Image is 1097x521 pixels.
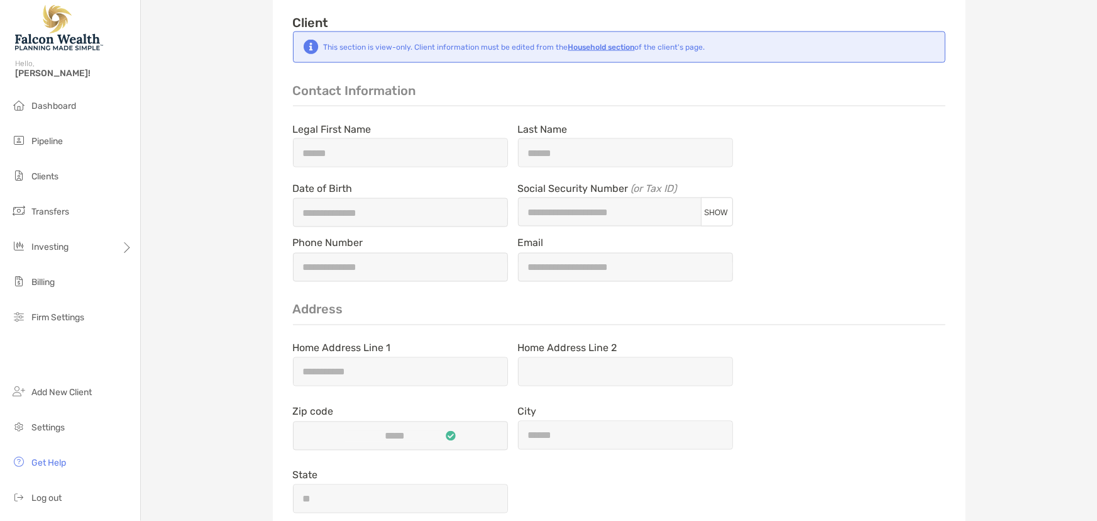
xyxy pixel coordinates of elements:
[704,208,727,217] span: SHOW
[11,274,26,289] img: billing icon
[11,490,26,505] img: logout icon
[31,242,69,252] span: Investing
[31,136,63,147] span: Pipeline
[11,98,26,113] img: dashboard icon
[31,493,62,503] span: Log out
[568,43,635,52] b: Household section
[293,406,508,418] span: Zip code
[631,182,677,194] i: (or Tax ID)
[518,343,617,354] label: Home Address Line 2
[519,262,732,273] input: Email
[294,208,507,218] input: Date of Birth
[11,309,26,324] img: firm-settings icon
[518,237,733,249] span: Email
[518,124,568,135] label: Last Name
[11,454,26,469] img: get-help icon
[31,422,65,433] span: Settings
[31,277,55,288] span: Billing
[15,5,103,50] img: Falcon Wealth Planning Logo
[293,83,945,106] p: Contact Information
[294,262,507,273] input: Phone Number
[31,171,58,182] span: Clients
[293,343,391,354] label: Home Address Line 1
[518,182,733,194] span: Social Security Number
[15,68,133,79] span: [PERSON_NAME]!
[519,207,700,218] input: Social Security Number (or Tax ID)SHOW
[31,312,84,323] span: Firm Settings
[11,384,26,399] img: add_new_client icon
[293,470,318,481] label: State
[11,168,26,183] img: clients icon
[293,182,508,194] span: Date of Birth
[31,206,69,217] span: Transfers
[11,133,26,148] img: pipeline icon
[446,431,456,441] img: input is ready icon
[11,419,26,434] img: settings icon
[31,101,76,111] span: Dashboard
[11,238,26,254] img: investing icon
[518,406,537,417] label: City
[293,237,508,249] span: Phone Number
[324,43,705,52] div: This section is view-only. Client information must be edited from the of the client's page.
[293,14,945,31] h5: Client
[293,124,372,135] label: Legal First Name
[31,457,66,468] span: Get Help
[31,387,92,398] span: Add New Client
[304,40,319,55] img: Notification icon
[11,203,26,218] img: transfers icon
[345,431,446,442] input: Zip codeinput is ready icon
[293,302,945,325] p: Address
[700,207,732,218] button: Social Security Number (or Tax ID)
